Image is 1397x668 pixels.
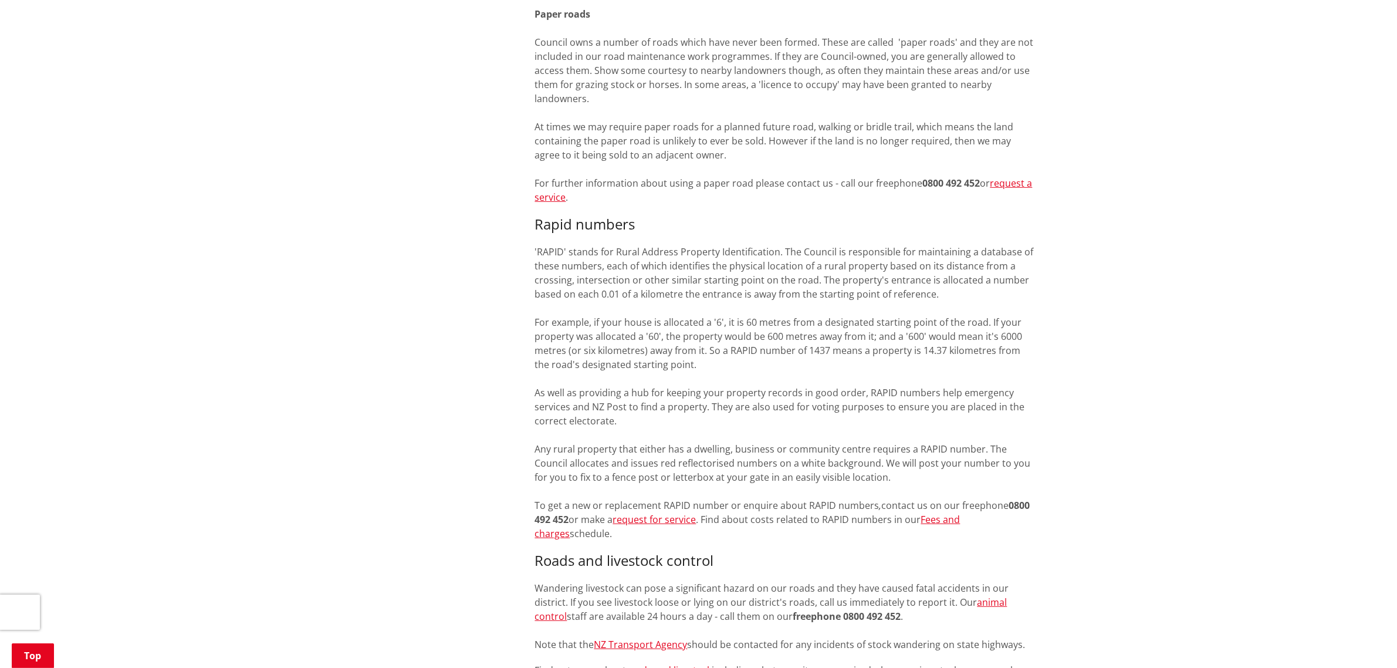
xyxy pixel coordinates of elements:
[535,499,1030,526] strong: 0800 492 452
[535,596,1007,623] a: animal control
[793,610,841,623] strong: freephone
[535,8,591,21] strong: Paper roads
[594,638,688,651] a: NZ Transport Agency
[613,513,696,526] a: request for service
[535,177,1033,204] a: request a service
[12,643,54,668] a: Top
[1343,619,1385,661] iframe: Messenger Launcher
[923,177,980,190] strong: 0800 492 452
[844,610,901,623] strong: 0800 492 452
[535,7,1035,204] p: Council owns a number of roads which have never been formed. These are called 'paper roads' and t...
[535,581,1035,652] p: Wandering livestock can pose a significant hazard on our roads and they have caused fatal acciden...
[535,245,1035,541] p: 'RAPID' stands for Rural Address Property Identification. The Council is responsible for maintain...
[535,513,960,540] a: Fees and charges
[535,216,1035,233] h3: Rapid numbers
[535,552,1035,569] h3: Roads and livestock control
[880,499,882,512] em: ,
